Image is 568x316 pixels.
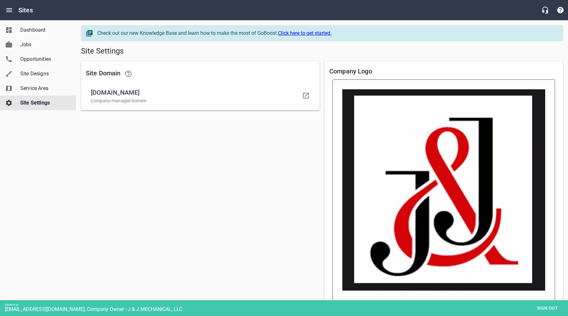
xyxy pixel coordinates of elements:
[5,303,568,306] div: Signed in as
[2,3,17,18] button: Open drawer
[20,85,68,92] span: Service Area
[298,88,313,103] a: Visit your domain
[97,29,556,37] div: Check out our new Knowledge Base and learn how to make the most of GoBoost.
[20,70,68,78] span: Site Designs
[91,98,300,104] p: Company-managed domain
[329,66,558,76] h6: Company Logo
[20,41,68,48] span: Jobs
[342,89,545,304] img: 7656-5792-5782-J%20AND%20J%20%281%29_cleanup.png
[538,3,553,18] button: Live Chat
[91,87,300,98] span: [DOMAIN_NAME]
[86,66,315,81] h6: Site Domain
[5,306,568,312] div: [EMAIL_ADDRESS][DOMAIN_NAME], Company Owner - J & J MECHANICAL, LLC
[278,30,332,36] a: Click here to get started.
[532,302,563,314] button: Sign out
[121,66,136,81] a: Learn more about Domains
[534,304,561,312] span: Sign out
[81,46,563,56] h5: Site Settings
[18,5,33,15] h6: Sites
[20,99,68,107] span: Site Settings
[20,55,68,63] span: Opportunities
[20,26,68,34] span: Dashboard
[553,3,568,18] button: Support Portal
